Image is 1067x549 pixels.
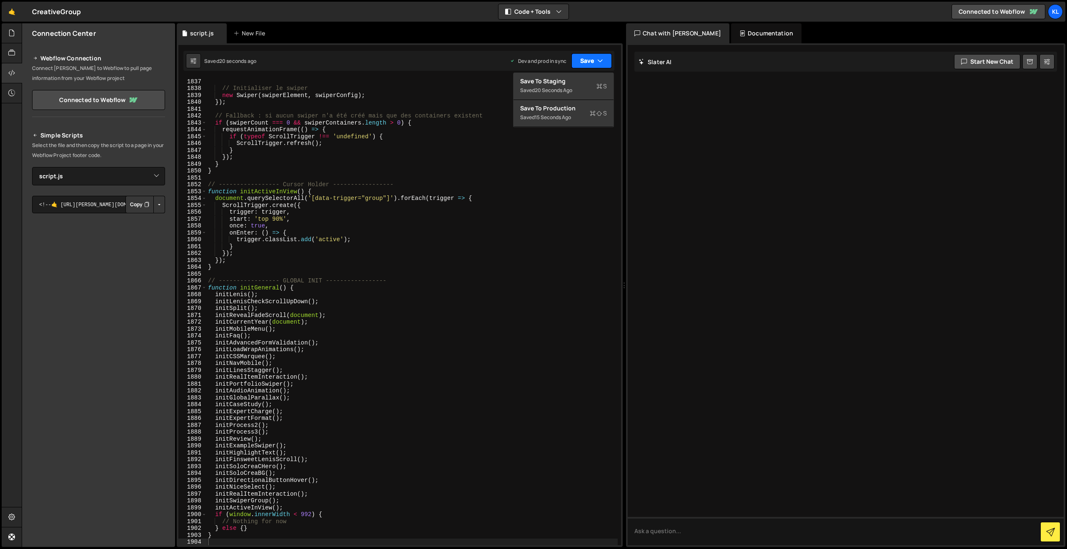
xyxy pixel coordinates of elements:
[178,277,207,284] div: 1866
[178,477,207,484] div: 1895
[535,87,572,94] div: 20 seconds ago
[178,456,207,463] div: 1892
[178,216,207,223] div: 1857
[32,196,165,213] textarea: <!--🤙 [URL][PERSON_NAME][DOMAIN_NAME]> <script>document.addEventListener("DOMContentLoaded", func...
[178,497,207,504] div: 1898
[178,539,207,546] div: 1904
[178,511,207,518] div: 1900
[178,291,207,298] div: 1868
[178,339,207,347] div: 1875
[178,346,207,353] div: 1876
[535,114,571,121] div: 15 seconds ago
[178,140,207,147] div: 1846
[178,167,207,175] div: 1850
[178,525,207,532] div: 1902
[178,120,207,127] div: 1843
[178,78,207,85] div: 1837
[513,100,614,127] button: Save to ProductionS Saved15 seconds ago
[178,236,207,243] div: 1860
[510,57,566,65] div: Dev and prod in sync
[178,470,207,477] div: 1894
[32,130,165,140] h2: Simple Scripts
[32,90,165,110] a: Connected to Webflow
[178,374,207,381] div: 1880
[178,195,207,202] div: 1854
[125,196,165,213] div: Button group with nested dropdown
[178,353,207,360] div: 1877
[178,367,207,374] div: 1879
[520,104,607,112] div: Save to Production
[178,126,207,133] div: 1844
[639,58,672,66] h2: Slater AI
[32,140,165,160] p: Select the file and then copy the script to a page in your Webflow Project footer code.
[513,72,614,127] div: Code + Tools
[219,57,256,65] div: 20 seconds ago
[178,250,207,257] div: 1862
[178,319,207,326] div: 1872
[178,92,207,99] div: 1839
[178,112,207,120] div: 1842
[32,53,165,63] h2: Webflow Connection
[178,154,207,161] div: 1848
[178,415,207,422] div: 1886
[178,436,207,443] div: 1889
[178,106,207,113] div: 1841
[178,298,207,305] div: 1869
[178,85,207,92] div: 1838
[954,54,1020,69] button: Start new chat
[178,133,207,140] div: 1845
[178,532,207,539] div: 1903
[178,264,207,271] div: 1864
[178,401,207,408] div: 1884
[32,227,166,302] iframe: YouTube video player
[178,463,207,470] div: 1893
[178,222,207,230] div: 1858
[178,161,207,168] div: 1849
[571,53,612,68] button: Save
[125,196,154,213] button: Copy
[178,394,207,402] div: 1883
[952,4,1045,19] a: Connected to Webflow
[178,360,207,367] div: 1878
[32,307,166,382] iframe: YouTube video player
[513,73,614,100] button: Save to StagingS Saved20 seconds ago
[178,408,207,415] div: 1885
[204,57,256,65] div: Saved
[178,230,207,237] div: 1859
[178,332,207,339] div: 1874
[178,381,207,388] div: 1881
[178,387,207,394] div: 1882
[178,422,207,429] div: 1887
[596,82,607,90] span: S
[233,29,268,37] div: New File
[32,7,81,17] div: CreativeGroup
[2,2,22,22] a: 🤙
[178,518,207,525] div: 1901
[520,112,607,122] div: Saved
[1048,4,1063,19] a: Kl
[178,305,207,312] div: 1870
[178,429,207,436] div: 1888
[178,484,207,491] div: 1896
[178,449,207,457] div: 1891
[178,147,207,154] div: 1847
[190,29,214,37] div: script.js
[520,77,607,85] div: Save to Staging
[178,312,207,319] div: 1871
[32,29,96,38] h2: Connection Center
[178,284,207,292] div: 1867
[178,181,207,188] div: 1852
[498,4,569,19] button: Code + Tools
[32,63,165,83] p: Connect [PERSON_NAME] to Webflow to pull page information from your Webflow project
[731,23,802,43] div: Documentation
[178,442,207,449] div: 1890
[178,99,207,106] div: 1840
[590,109,607,117] span: S
[178,491,207,498] div: 1897
[178,271,207,278] div: 1865
[178,175,207,182] div: 1851
[178,326,207,333] div: 1873
[178,504,207,512] div: 1899
[178,188,207,195] div: 1853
